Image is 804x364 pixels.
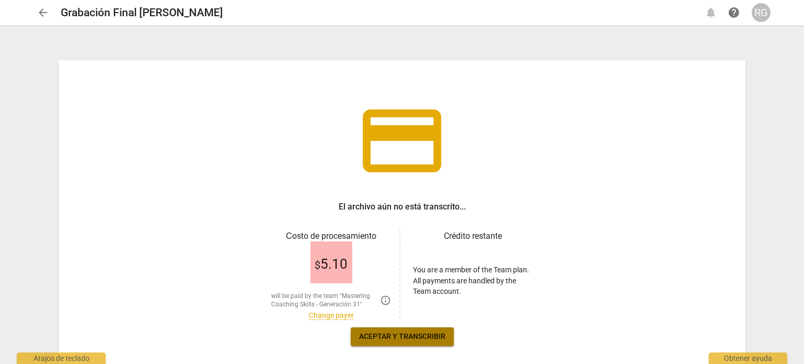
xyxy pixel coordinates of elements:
span: $ [315,259,320,271]
span: Aceptar y transcribir [359,332,445,342]
h2: Grabación Final [PERSON_NAME] [61,6,223,19]
h3: Сosto de procesamiento [271,230,391,242]
p: You are a member of the Team plan. All payments are handled by the Team account. [413,264,533,297]
a: Obtener ayuda [724,3,743,22]
a: Change payer [309,311,354,320]
span: arrow_back [37,6,49,19]
span: credit_card [355,94,449,188]
button: Aceptar y transcribir [351,327,454,346]
button: RG [752,3,770,22]
h3: El archivo aún no está transcrito... [339,201,466,213]
div: Obtener ayuda [709,352,787,364]
div: Atajos de teclado [17,352,106,364]
span: help [728,6,740,19]
span: 5.10 [315,257,348,272]
span: You are over your transcription quota. Please, contact the team administrator Mastering Coaching ... [380,295,391,306]
h3: Crédito restante [413,230,533,242]
span: will be paid by the team "Mastering Coaching Skills - Generación 31" [271,292,376,309]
